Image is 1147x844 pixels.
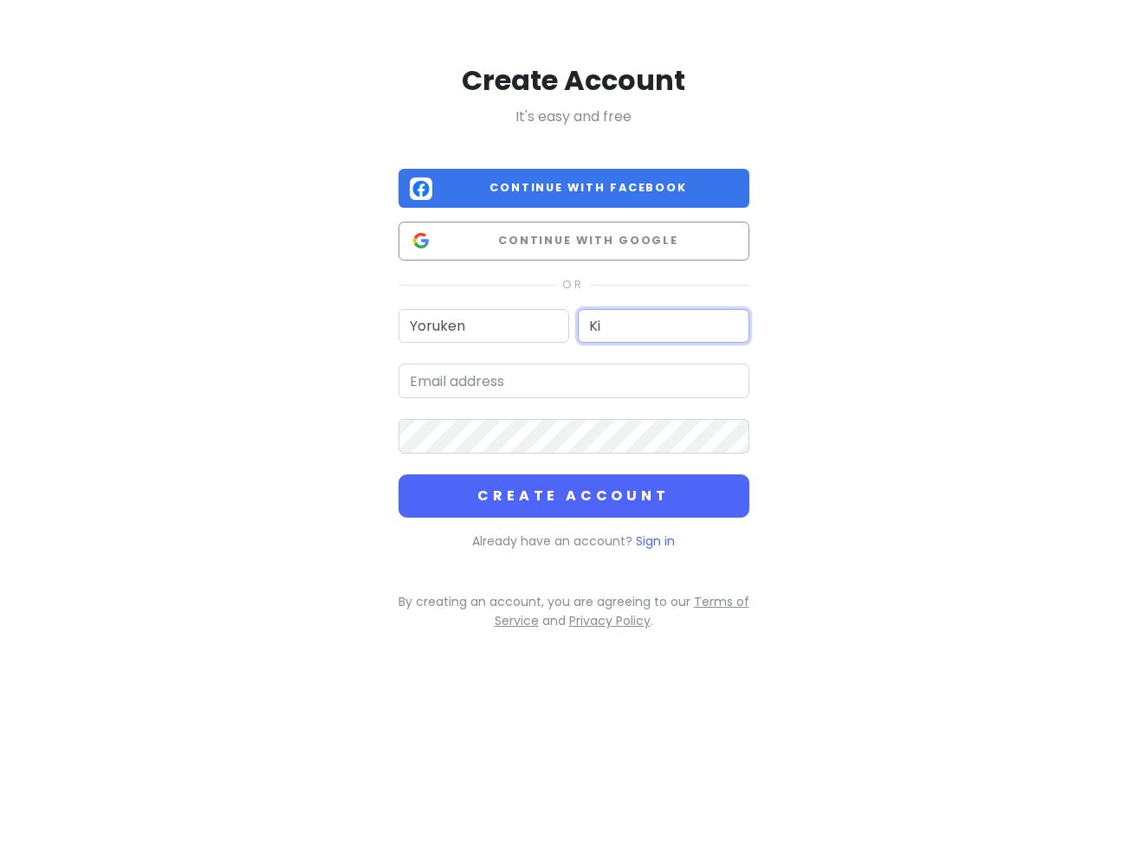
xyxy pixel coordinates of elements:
[439,179,738,197] span: Continue with Facebook
[410,229,432,252] img: Google logo
[495,593,749,629] a: Terms of Service
[399,62,749,99] h2: Create Account
[399,532,749,551] p: Already have an account?
[399,592,749,631] p: By creating an account, you are agreeing to our and .
[399,309,570,344] input: First name
[399,474,749,518] button: Create Account
[399,169,749,208] button: Continue with Facebook
[569,612,651,629] a: Privacy Policy
[578,309,749,344] input: Last name
[410,177,432,200] img: Facebook logo
[636,532,675,550] a: Sign in
[439,232,738,249] span: Continue with Google
[399,106,749,128] p: It's easy and free
[399,364,749,398] input: Email address
[399,222,749,261] button: Continue with Google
